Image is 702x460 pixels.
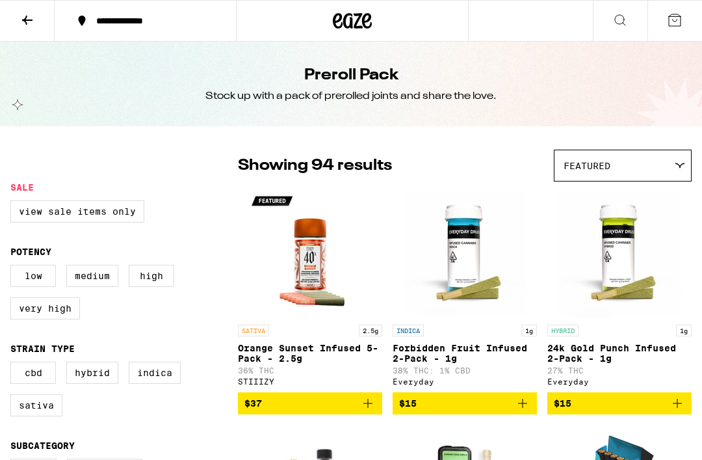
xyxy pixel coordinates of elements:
[10,182,34,193] legend: Sale
[129,362,181,384] label: Indica
[393,377,537,386] div: Everyday
[238,155,392,177] p: Showing 94 results
[129,265,174,287] label: High
[304,64,398,87] h1: Preroll Pack
[393,366,537,375] p: 38% THC: 1% CBD
[245,188,375,318] img: STIIIZY - Orange Sunset Infused 5-Pack - 2.5g
[393,325,424,336] p: INDICA
[238,188,382,392] a: Open page for Orange Sunset Infused 5-Pack - 2.5g from STIIIZY
[547,366,692,375] p: 27% THC
[564,161,610,171] span: Featured
[238,377,382,386] div: STIIIZY
[521,325,537,336] p: 1g
[359,325,382,336] p: 2.5g
[400,188,530,318] img: Everyday - Forbidden Fruit Infused 2-Pack - 1g
[238,325,269,336] p: SATIVA
[547,325,578,336] p: HYBRID
[393,343,537,364] p: Forbidden Fruit Infused 2-Pack - 1g
[66,362,118,384] label: Hybrid
[10,440,75,451] legend: Subcategory
[244,398,262,409] span: $37
[554,398,571,409] span: $15
[238,392,382,414] button: Add to bag
[10,247,51,257] legend: Potency
[547,188,692,392] a: Open page for 24k Gold Punch Infused 2-Pack - 1g from Everyday
[10,362,56,384] label: CBD
[393,188,537,392] a: Open page for Forbidden Fruit Infused 2-Pack - 1g from Everyday
[8,9,94,20] span: Hi. Need any help?
[238,343,382,364] p: Orange Sunset Infused 5-Pack - 2.5g
[547,343,692,364] p: 24k Gold Punch Infused 2-Pack - 1g
[238,366,382,375] p: 36% THC
[547,377,692,386] div: Everyday
[10,297,80,319] label: Very High
[10,265,56,287] label: Low
[10,394,62,416] label: Sativa
[399,398,417,409] span: $15
[66,265,118,287] label: Medium
[676,325,692,336] p: 1g
[205,89,497,103] div: Stock up with a pack of prerolled joints and share the love.
[393,392,537,414] button: Add to bag
[10,344,75,354] legend: Strain Type
[10,200,144,223] label: View Sale Items Only
[554,188,684,318] img: Everyday - 24k Gold Punch Infused 2-Pack - 1g
[547,392,692,414] button: Add to bag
